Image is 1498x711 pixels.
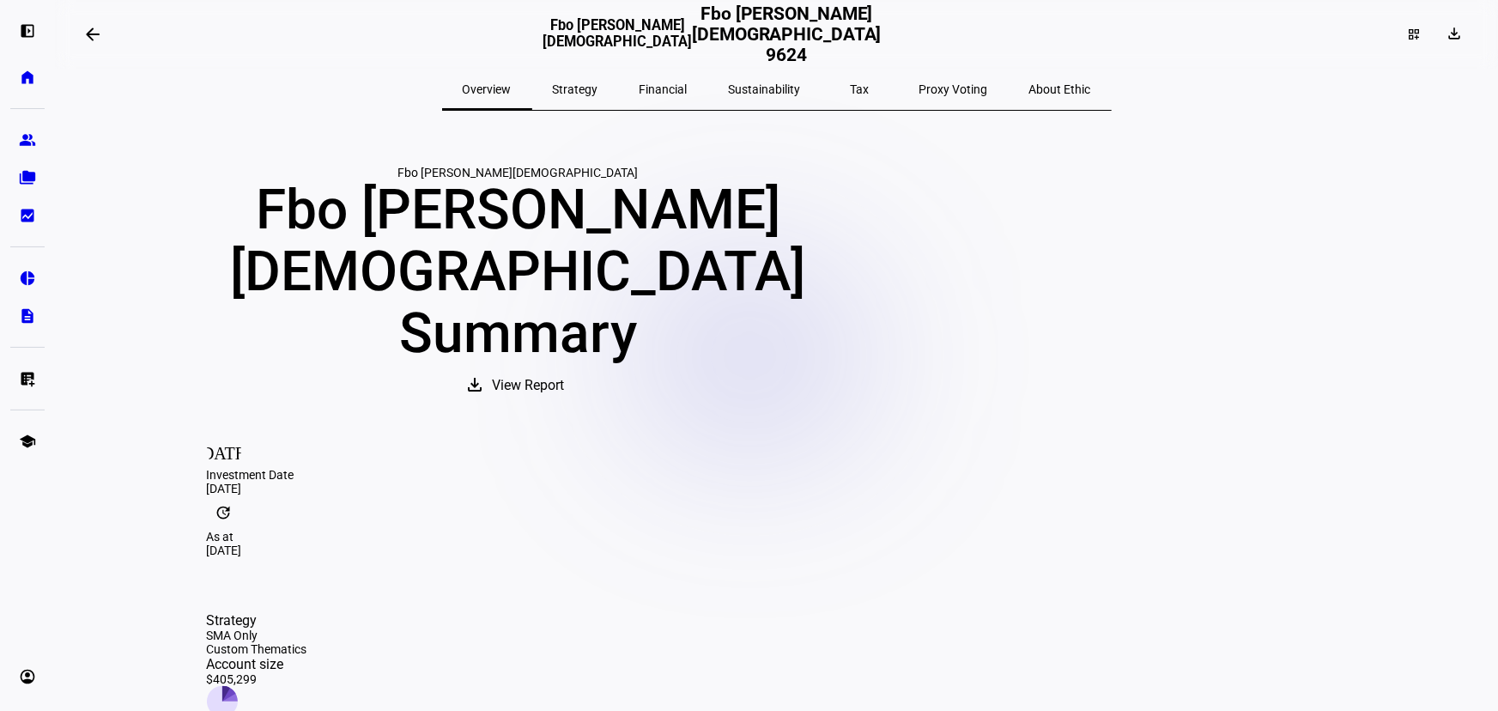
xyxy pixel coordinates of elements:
[19,370,36,387] eth-mat-symbol: list_alt_add
[463,83,512,95] span: Overview
[207,656,307,672] div: Account size
[19,307,36,325] eth-mat-symbol: description
[851,83,870,95] span: Tax
[19,131,36,149] eth-mat-symbol: group
[1029,83,1091,95] span: About Ethic
[207,530,1347,544] div: As at
[493,365,565,406] span: View Report
[19,270,36,287] eth-mat-symbol: pie_chart
[82,24,103,45] mat-icon: arrow_backwards
[19,207,36,224] eth-mat-symbol: bid_landscape
[179,166,858,179] div: Fbo [PERSON_NAME][DEMOGRAPHIC_DATA]
[207,672,307,686] div: $405,299
[692,3,881,65] h2: Fbo [PERSON_NAME][DEMOGRAPHIC_DATA] 9624
[207,495,241,530] mat-icon: update
[179,179,858,365] div: Fbo [PERSON_NAME][DEMOGRAPHIC_DATA] Summary
[729,83,801,95] span: Sustainability
[19,169,36,186] eth-mat-symbol: folder_copy
[207,612,307,629] div: Strategy
[207,468,1347,482] div: Investment Date
[10,299,45,333] a: description
[640,83,688,95] span: Financial
[10,261,45,295] a: pie_chart
[19,69,36,86] eth-mat-symbol: home
[10,123,45,157] a: group
[207,642,307,656] div: Custom Thematics
[919,83,988,95] span: Proxy Voting
[207,629,307,642] div: SMA Only
[10,198,45,233] a: bid_landscape
[553,83,598,95] span: Strategy
[207,434,241,468] mat-icon: [DATE]
[465,374,486,395] mat-icon: download
[207,544,1347,557] div: [DATE]
[19,22,36,39] eth-mat-symbol: left_panel_open
[19,668,36,685] eth-mat-symbol: account_circle
[543,17,692,64] h3: Fbo [PERSON_NAME][DEMOGRAPHIC_DATA]
[10,161,45,195] a: folder_copy
[448,365,589,406] button: View Report
[19,433,36,450] eth-mat-symbol: school
[1407,27,1421,41] mat-icon: dashboard_customize
[10,60,45,94] a: home
[1446,25,1463,42] mat-icon: download
[207,482,1347,495] div: [DATE]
